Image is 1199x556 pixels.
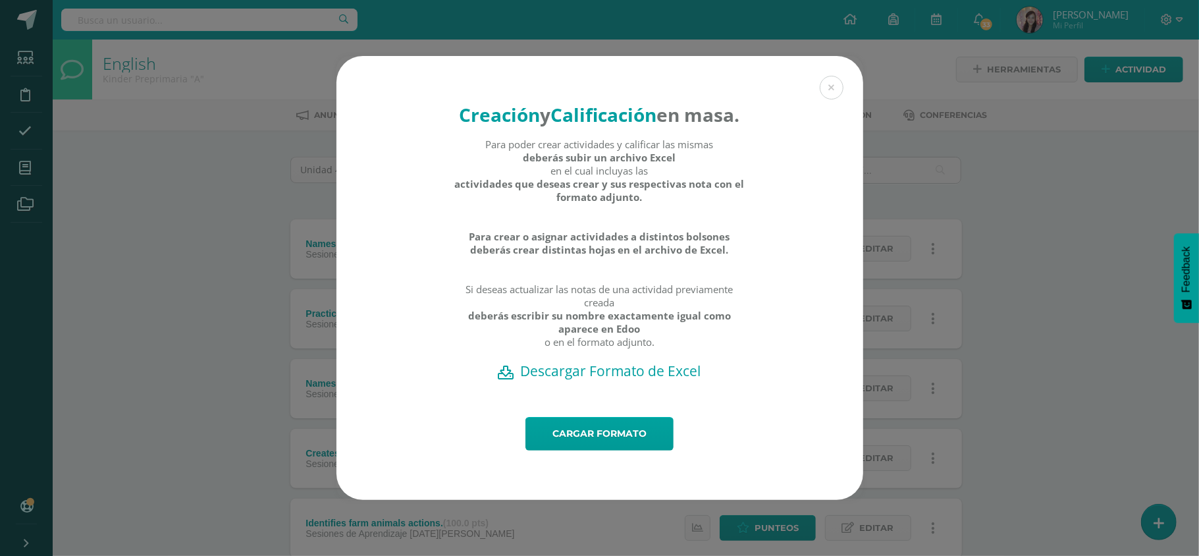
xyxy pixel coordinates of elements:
[454,309,745,335] strong: deberás escribir su nombre exactamente igual como aparece en Edoo
[525,417,674,451] a: Cargar formato
[454,177,745,204] strong: actividades que deseas crear y sus respectivas nota con el formato adjunto.
[820,76,843,99] button: Close (Esc)
[360,362,840,380] a: Descargar Formato de Excel
[523,151,676,164] strong: deberás subir un archivo Excel
[454,102,745,127] h4: en masa.
[454,138,745,362] div: Para poder crear actividades y calificar las mismas en el cual incluyas las Si deseas actualizar ...
[551,102,657,127] strong: Calificación
[541,102,551,127] strong: y
[1181,246,1192,292] span: Feedback
[460,102,541,127] strong: Creación
[454,230,745,256] strong: Para crear o asignar actividades a distintos bolsones deberás crear distintas hojas en el archivo...
[1174,233,1199,323] button: Feedback - Mostrar encuesta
